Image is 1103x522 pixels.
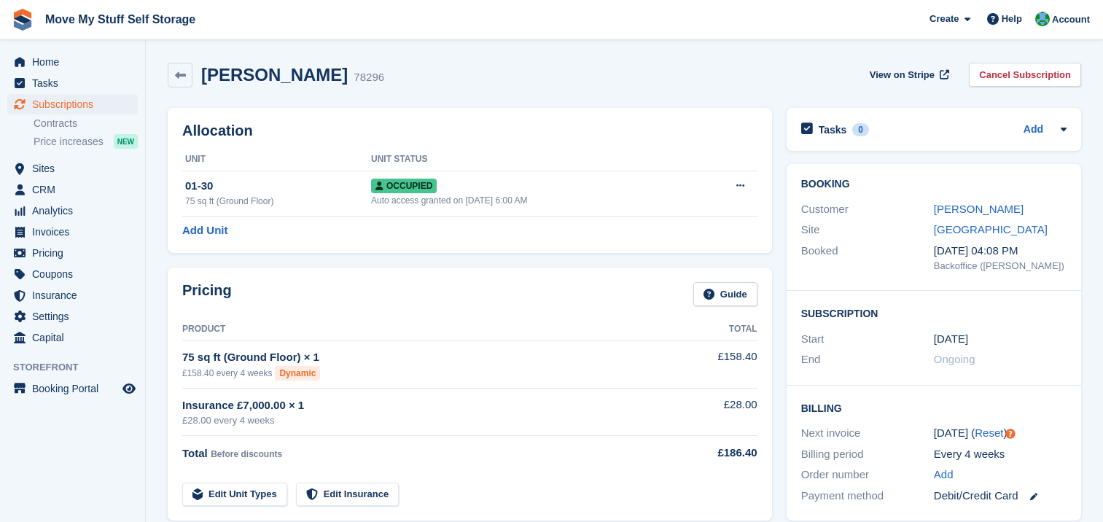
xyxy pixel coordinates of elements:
[185,195,371,208] div: 75 sq ft (Ground Floor)
[182,349,669,366] div: 75 sq ft (Ground Floor) × 1
[934,203,1024,215] a: [PERSON_NAME]
[296,483,400,507] a: Edit Insurance
[7,378,138,399] a: menu
[801,446,934,463] div: Billing period
[801,467,934,483] div: Order number
[32,73,120,93] span: Tasks
[182,366,669,381] div: £158.40 every 4 weeks
[852,123,869,136] div: 0
[32,158,120,179] span: Sites
[669,445,757,461] div: £186.40
[114,134,138,149] div: NEW
[669,340,757,388] td: £158.40
[32,179,120,200] span: CRM
[801,488,934,505] div: Payment method
[801,305,1067,320] h2: Subscription
[1002,12,1022,26] span: Help
[7,285,138,305] a: menu
[870,68,935,82] span: View on Stripe
[34,117,138,130] a: Contracts
[32,264,120,284] span: Coupons
[801,425,934,442] div: Next invoice
[7,200,138,221] a: menu
[7,222,138,242] a: menu
[934,243,1067,260] div: [DATE] 04:08 PM
[934,353,975,365] span: Ongoing
[801,179,1067,190] h2: Booking
[182,413,669,428] div: £28.00 every 4 weeks
[819,123,847,136] h2: Tasks
[32,52,120,72] span: Home
[934,425,1067,442] div: [DATE] ( )
[801,201,934,218] div: Customer
[693,282,757,306] a: Guide
[7,306,138,327] a: menu
[7,94,138,114] a: menu
[7,73,138,93] a: menu
[934,223,1048,235] a: [GEOGRAPHIC_DATA]
[185,178,371,195] div: 01-30
[7,264,138,284] a: menu
[7,158,138,179] a: menu
[371,179,437,193] span: Occupied
[211,449,282,459] span: Before discounts
[182,318,669,341] th: Product
[934,488,1067,505] div: Debit/Credit Card
[1035,12,1050,26] img: Dan
[1052,12,1090,27] span: Account
[969,63,1081,87] a: Cancel Subscription
[371,194,694,207] div: Auto access granted on [DATE] 6:00 AM
[32,306,120,327] span: Settings
[934,331,968,348] time: 2025-04-05 00:00:00 UTC
[801,222,934,238] div: Site
[120,380,138,397] a: Preview store
[801,351,934,368] div: End
[34,133,138,149] a: Price increases NEW
[32,200,120,221] span: Analytics
[354,69,384,86] div: 78296
[12,9,34,31] img: stora-icon-8386f47178a22dfd0bd8f6a31ec36ba5ce8667c1dd55bd0f319d3a0aa187defe.svg
[975,426,1003,439] a: Reset
[934,259,1067,273] div: Backoffice ([PERSON_NAME])
[801,243,934,273] div: Booked
[13,360,145,375] span: Storefront
[34,135,104,149] span: Price increases
[7,327,138,348] a: menu
[801,331,934,348] div: Start
[1024,122,1043,139] a: Add
[201,65,348,85] h2: [PERSON_NAME]
[929,12,959,26] span: Create
[182,148,371,171] th: Unit
[182,282,232,306] h2: Pricing
[934,446,1067,463] div: Every 4 weeks
[801,400,1067,415] h2: Billing
[182,447,208,459] span: Total
[7,52,138,72] a: menu
[32,94,120,114] span: Subscriptions
[669,389,757,436] td: £28.00
[182,397,669,414] div: Insurance £7,000.00 × 1
[32,222,120,242] span: Invoices
[182,122,757,139] h2: Allocation
[39,7,201,31] a: Move My Stuff Self Storage
[934,467,954,483] a: Add
[7,179,138,200] a: menu
[182,483,287,507] a: Edit Unit Types
[864,63,952,87] a: View on Stripe
[32,378,120,399] span: Booking Portal
[371,148,694,171] th: Unit Status
[275,366,320,381] div: Dynamic
[1004,427,1017,440] div: Tooltip anchor
[182,222,227,239] a: Add Unit
[32,243,120,263] span: Pricing
[7,243,138,263] a: menu
[32,285,120,305] span: Insurance
[669,318,757,341] th: Total
[32,327,120,348] span: Capital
